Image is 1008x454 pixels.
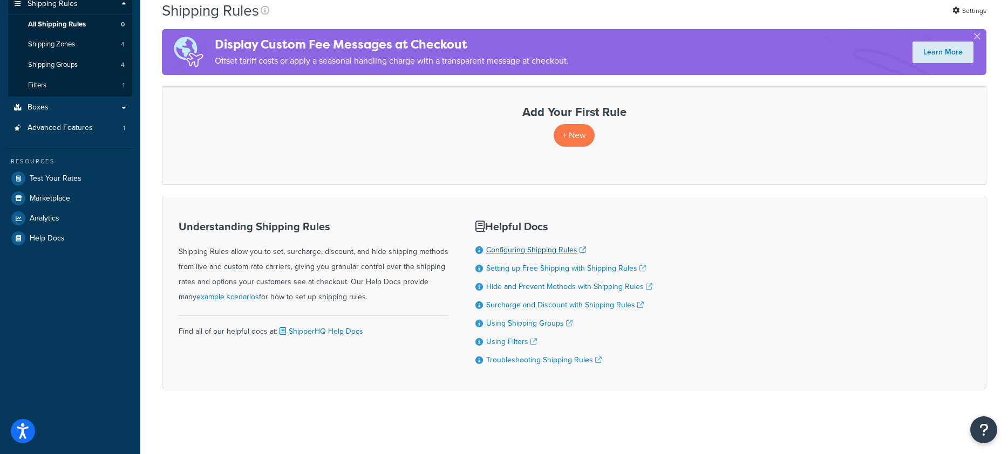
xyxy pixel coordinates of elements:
[970,416,997,443] button: Open Resource Center
[277,326,363,337] a: ShipperHQ Help Docs
[121,20,125,29] span: 0
[28,123,93,133] span: Advanced Features
[8,98,132,118] a: Boxes
[8,118,132,138] li: Advanced Features
[28,103,49,112] span: Boxes
[30,174,81,183] span: Test Your Rates
[486,244,586,256] a: Configuring Shipping Rules
[28,81,46,90] span: Filters
[8,75,132,95] a: Filters 1
[8,15,132,35] li: All Shipping Rules
[8,157,132,166] div: Resources
[196,291,259,302] a: example scenarios
[179,315,448,339] div: Find all of our helpful docs at:
[8,169,132,188] a: Test Your Rates
[8,55,132,75] a: Shipping Groups 4
[28,40,75,49] span: Shipping Zones
[123,123,125,133] span: 1
[8,189,132,208] a: Marketplace
[486,318,573,329] a: Using Shipping Groups
[8,35,132,54] li: Shipping Zones
[8,118,132,138] a: Advanced Features 1
[486,299,644,311] a: Surcharge and Discount with Shipping Rules
[215,36,569,53] h4: Display Custom Fee Messages at Checkout
[486,336,537,347] a: Using Filters
[8,35,132,54] a: Shipping Zones 4
[554,124,595,146] p: + New
[486,281,652,292] a: Hide and Prevent Methods with Shipping Rules
[8,209,132,228] a: Analytics
[475,221,652,232] h3: Helpful Docs
[30,234,65,243] span: Help Docs
[121,60,125,70] span: 4
[215,53,569,68] p: Offset tariff costs or apply a seasonal handling charge with a transparent message at checkout.
[952,3,986,18] a: Settings
[8,15,132,35] a: All Shipping Rules 0
[121,40,125,49] span: 4
[179,221,448,232] h3: Understanding Shipping Rules
[30,214,59,223] span: Analytics
[28,20,86,29] span: All Shipping Rules
[28,60,78,70] span: Shipping Groups
[912,42,973,63] a: Learn More
[173,106,975,119] h3: Add Your First Rule
[179,221,448,305] div: Shipping Rules allow you to set, surcharge, discount, and hide shipping methods from live and cus...
[8,229,132,248] a: Help Docs
[30,194,70,203] span: Marketplace
[8,75,132,95] li: Filters
[162,29,215,75] img: duties-banner-06bc72dcb5fe05cb3f9472aba00be2ae8eb53ab6f0d8bb03d382ba314ac3c341.png
[486,263,646,274] a: Setting up Free Shipping with Shipping Rules
[8,55,132,75] li: Shipping Groups
[486,354,602,366] a: Troubleshooting Shipping Rules
[122,81,125,90] span: 1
